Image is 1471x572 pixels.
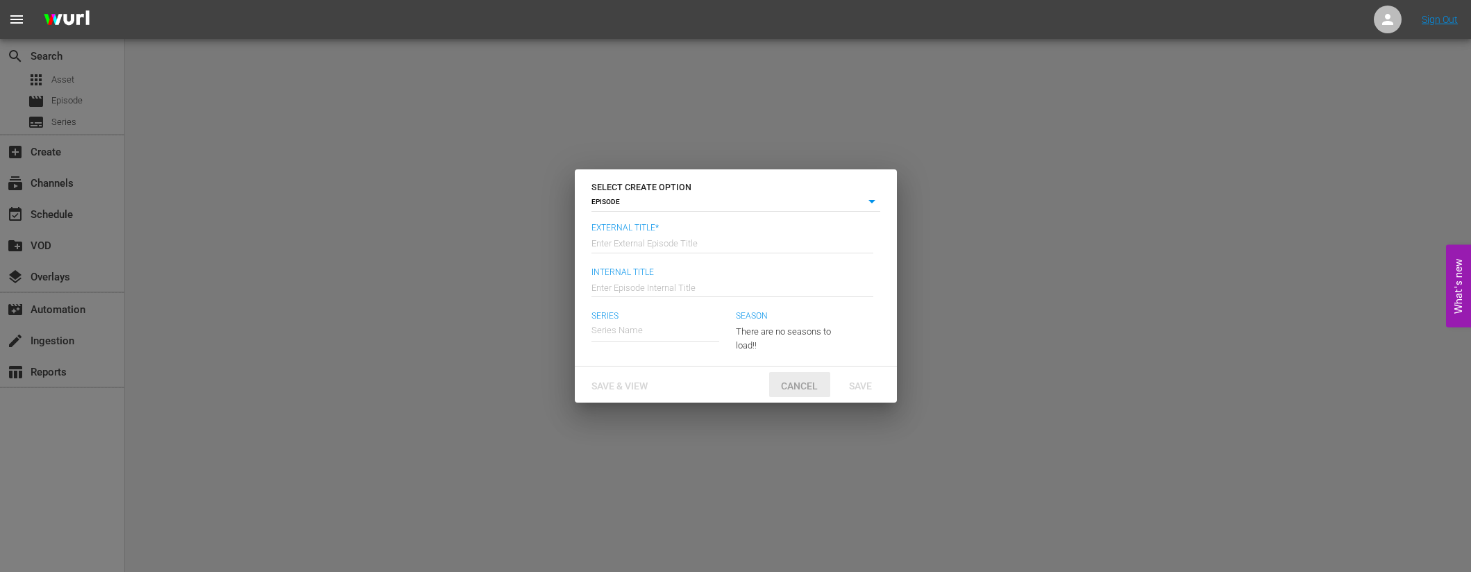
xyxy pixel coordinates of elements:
div: There are no seasons to load!! [736,314,844,352]
a: Sign Out [1422,14,1458,25]
span: External Title* [591,223,873,234]
span: menu [8,11,25,28]
span: Series [591,311,719,322]
div: EPISODE [591,194,880,211]
span: Internal Title [591,267,873,278]
button: Cancel [769,372,830,397]
span: Save & View [580,380,659,392]
button: Save [830,372,891,397]
h6: SELECT CREATE OPTION [591,180,880,194]
span: Save [838,380,883,392]
span: Cancel [770,380,829,392]
img: ans4CAIJ8jUAAAAAAAAAAAAAAAAAAAAAAAAgQb4GAAAAAAAAAAAAAAAAAAAAAAAAJMjXAAAAAAAAAAAAAAAAAAAAAAAAgAT5G... [33,3,100,36]
button: Open Feedback Widget [1446,245,1471,328]
span: Season [736,311,844,322]
button: Save & View [580,372,659,397]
